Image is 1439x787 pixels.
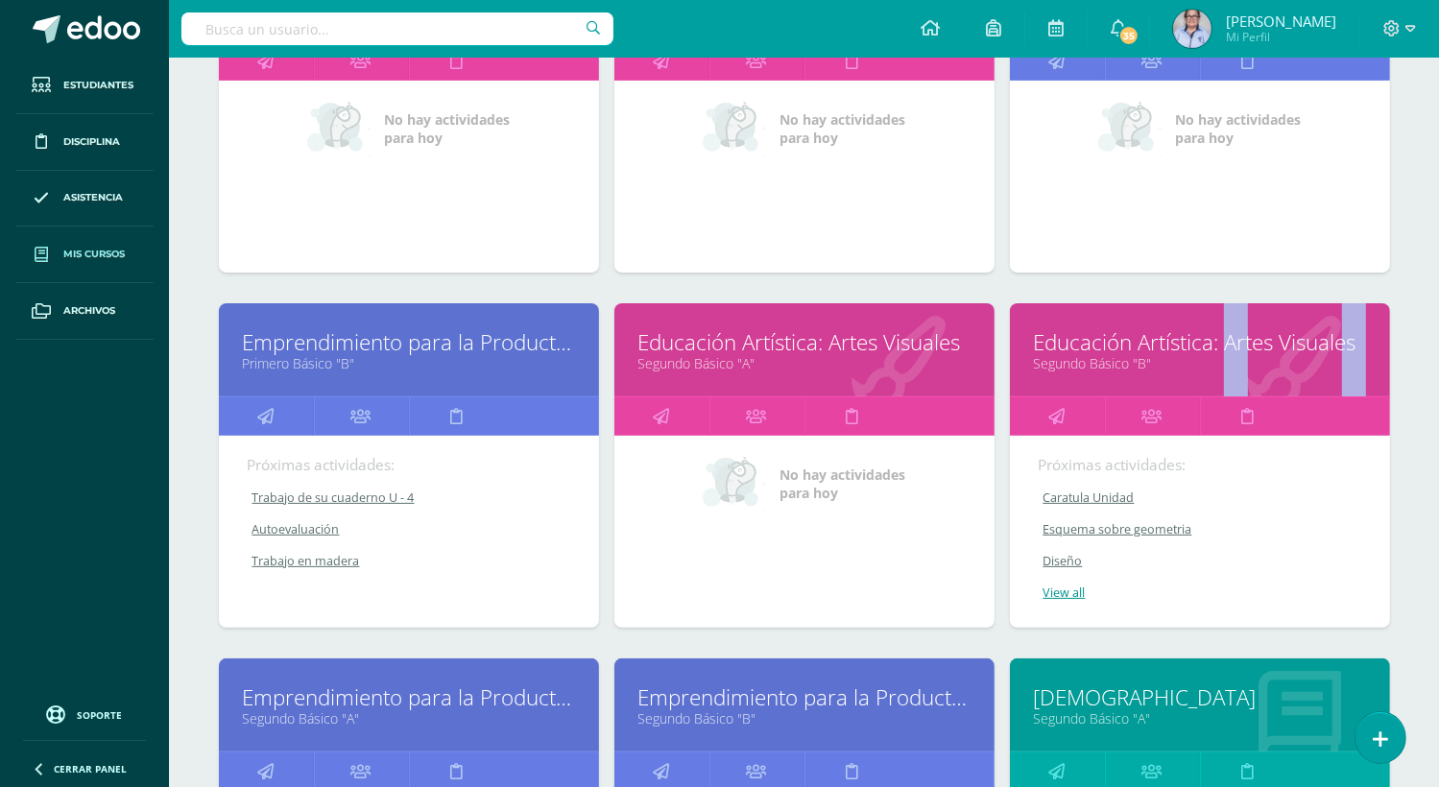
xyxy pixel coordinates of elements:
[15,58,154,114] a: Estudiantes
[243,709,575,727] a: Segundo Básico "A"
[638,682,971,712] a: Emprendimiento para la Productividad
[248,489,572,506] a: Trabajo de su cuaderno U - 4
[63,303,115,319] span: Archivos
[1226,12,1336,31] span: [PERSON_NAME]
[63,190,123,205] span: Asistencia
[1039,584,1363,601] a: View all
[15,171,154,227] a: Asistencia
[63,134,120,150] span: Disciplina
[703,100,766,157] img: no_activities_small.png
[248,553,572,569] a: Trabajo en madera
[1173,10,1211,48] img: 1dda184af6efa5d482d83f07e0e6c382.png
[1034,354,1366,372] a: Segundo Básico "B"
[63,247,125,262] span: Mis cursos
[1034,682,1366,712] a: [DEMOGRAPHIC_DATA]
[1039,489,1363,506] a: Caratula Unidad
[15,283,154,340] a: Archivos
[779,465,905,502] span: No hay actividades para hoy
[1039,553,1363,569] a: Diseño
[703,455,766,513] img: no_activities_small.png
[638,327,971,357] a: Educación Artística: Artes Visuales
[243,354,575,372] a: Primero Básico "B"
[1039,455,1361,475] div: Próximas actividades:
[78,708,123,722] span: Soporte
[307,100,371,157] img: no_activities_small.png
[54,762,127,775] span: Cerrar panel
[779,110,905,147] span: No hay actividades para hoy
[1039,521,1363,537] a: Esquema sobre geometria
[181,12,613,45] input: Busca un usuario...
[248,521,572,537] a: Autoevaluación
[1226,29,1336,45] span: Mi Perfil
[1175,110,1301,147] span: No hay actividades para hoy
[638,709,971,727] a: Segundo Básico "B"
[1118,25,1139,46] span: 35
[1034,327,1366,357] a: Educación Artística: Artes Visuales
[638,354,971,372] a: Segundo Básico "A"
[23,701,146,727] a: Soporte
[248,455,570,475] div: Próximas actividades:
[243,327,575,357] a: Emprendimiento para la Productividad
[384,110,510,147] span: No hay actividades para hoy
[15,114,154,171] a: Disciplina
[1034,709,1366,727] a: Segundo Básico "A"
[243,682,575,712] a: Emprendimiento para la Productividad
[63,78,133,93] span: Estudiantes
[15,227,154,283] a: Mis cursos
[1098,100,1162,157] img: no_activities_small.png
